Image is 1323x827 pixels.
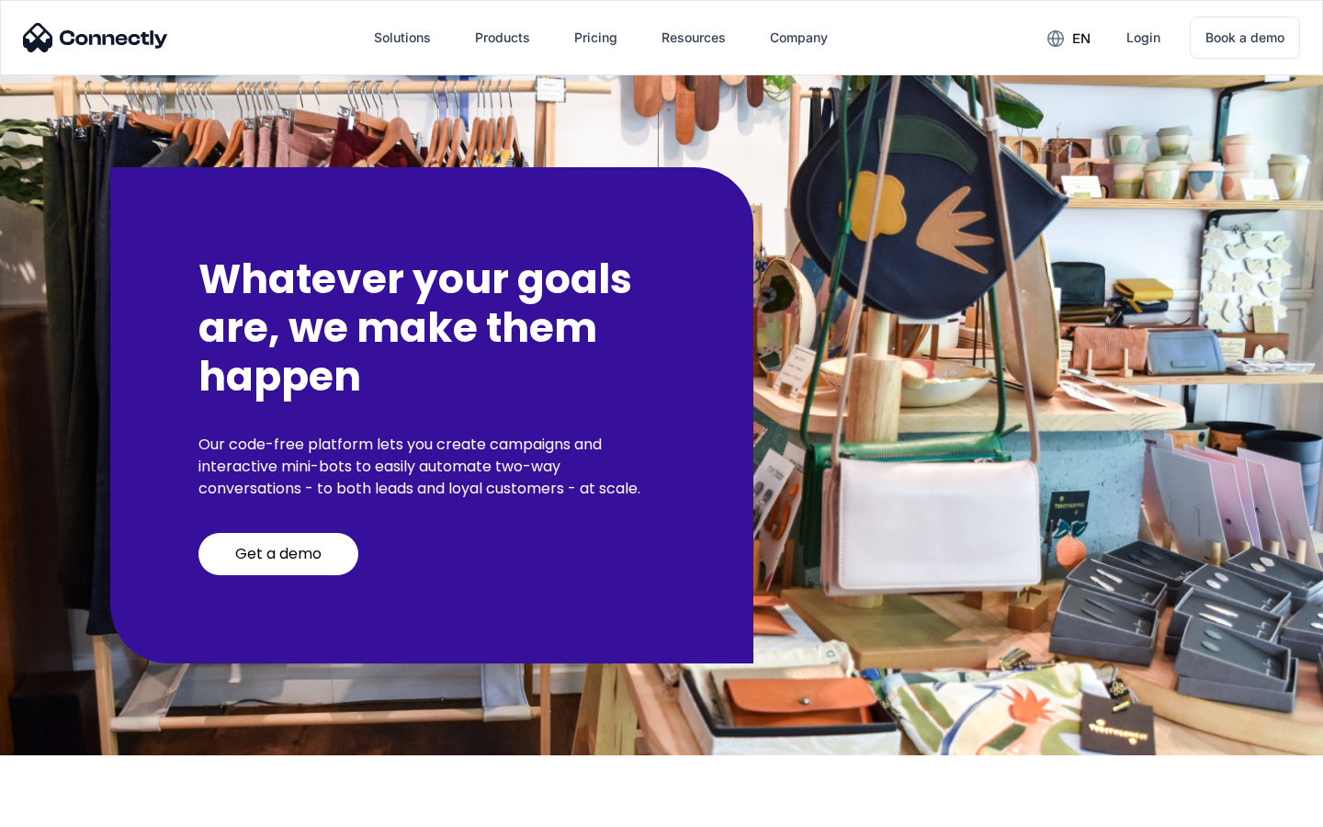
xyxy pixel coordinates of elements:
[661,25,726,51] div: Resources
[1190,17,1300,59] a: Book a demo
[198,255,665,401] h2: Whatever your goals are, we make them happen
[23,23,168,52] img: Connectly Logo
[1072,26,1091,51] div: en
[1112,16,1175,60] a: Login
[235,545,322,563] div: Get a demo
[18,795,110,821] aside: Language selected: English
[475,25,530,51] div: Products
[574,25,617,51] div: Pricing
[198,434,665,500] p: Our code-free platform lets you create campaigns and interactive mini-bots to easily automate two...
[1126,25,1160,51] div: Login
[198,533,358,575] a: Get a demo
[374,25,431,51] div: Solutions
[770,25,828,51] div: Company
[560,16,632,60] a: Pricing
[37,795,110,821] ul: Language list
